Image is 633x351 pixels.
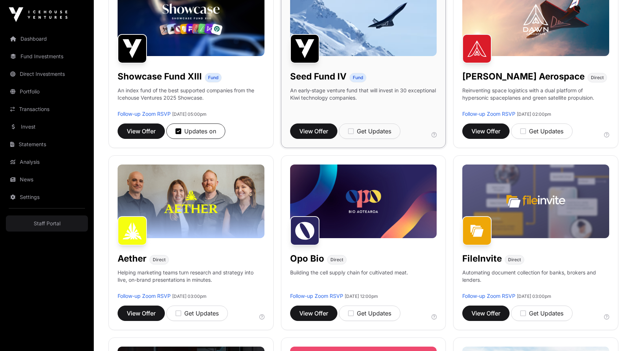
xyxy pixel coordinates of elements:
span: View Offer [127,309,156,318]
span: View Offer [127,127,156,136]
div: Updates on [175,127,216,136]
span: Direct [330,257,343,263]
a: Invest [6,119,88,135]
p: Reinventing space logistics with a dual platform of hypersonic spaceplanes and green satellite pr... [462,87,609,110]
a: Direct Investments [6,66,88,82]
h1: FileInvite [462,253,502,265]
a: Settings [6,189,88,205]
img: File-Invite-Banner.jpg [462,165,609,238]
button: Get Updates [511,123,573,139]
button: View Offer [118,306,165,321]
button: Get Updates [511,306,573,321]
span: [DATE] 12:00pm [345,293,378,299]
iframe: Chat Widget [596,316,633,351]
span: Fund [208,75,218,81]
button: View Offer [290,123,337,139]
a: News [6,171,88,188]
a: Analysis [6,154,88,170]
a: Fund Investments [6,48,88,64]
div: Get Updates [520,127,563,136]
img: Opo-Bio-Banner.jpg [290,165,437,238]
a: Portfolio [6,84,88,100]
a: Follow-up Zoom RSVP [462,111,515,117]
img: FileInvite [462,216,492,245]
button: View Offer [462,123,510,139]
p: Helping marketing teams turn research and strategy into live, on-brand presentations in minutes. [118,269,264,292]
span: Direct [508,257,521,263]
img: Seed Fund IV [290,34,319,63]
a: Statements [6,136,88,152]
img: Opo Bio [290,216,319,245]
img: Aether-Banner.jpg [118,165,264,238]
p: An index fund of the best supported companies from the Icehouse Ventures 2025 Showcase. [118,87,264,101]
h1: [PERSON_NAME] Aerospace [462,71,585,82]
img: Dawn Aerospace [462,34,492,63]
span: Direct [591,75,604,81]
button: Get Updates [166,306,228,321]
span: [DATE] 05:00pm [172,111,207,117]
a: Follow-up Zoom RSVP [290,293,343,299]
span: View Offer [471,309,500,318]
p: An early-stage venture fund that will invest in 30 exceptional Kiwi technology companies. [290,87,437,101]
button: Get Updates [339,123,400,139]
a: Dashboard [6,31,88,47]
span: View Offer [299,127,328,136]
button: Updates on [166,123,225,139]
div: Get Updates [520,309,563,318]
h1: Opo Bio [290,253,324,265]
a: Staff Portal [6,215,88,232]
p: Automating document collection for banks, brokers and lenders. [462,269,609,292]
span: [DATE] 03:00pm [172,293,207,299]
button: View Offer [462,306,510,321]
span: Fund [353,75,363,81]
span: [DATE] 03:00pm [517,293,551,299]
h1: Seed Fund IV [290,71,347,82]
a: Follow-up Zoom RSVP [462,293,515,299]
span: [DATE] 02:00pm [517,111,551,117]
img: Icehouse Ventures Logo [9,7,67,22]
span: Direct [153,257,166,263]
div: Get Updates [348,127,391,136]
h1: Aether [118,253,147,265]
a: Transactions [6,101,88,117]
span: View Offer [299,309,328,318]
button: Get Updates [339,306,400,321]
a: Follow-up Zoom RSVP [118,293,171,299]
img: Showcase Fund XIII [118,34,147,63]
div: Get Updates [348,309,391,318]
h1: Showcase Fund XIII [118,71,202,82]
button: View Offer [118,123,165,139]
button: View Offer [290,306,337,321]
div: Get Updates [175,309,219,318]
a: Follow-up Zoom RSVP [118,111,171,117]
img: Aether [118,216,147,245]
span: View Offer [471,127,500,136]
p: Building the cell supply chain for cultivated meat. [290,269,408,292]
